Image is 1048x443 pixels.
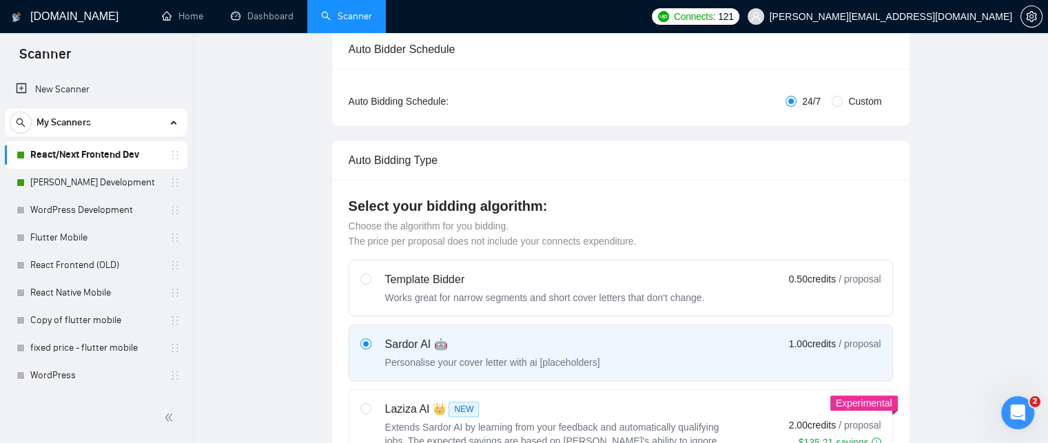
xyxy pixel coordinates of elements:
[162,10,203,22] a: homeHome
[1001,396,1034,429] iframe: Intercom live chat
[30,141,161,169] a: React/Next Frontend Dev
[169,150,181,161] span: holder
[30,251,161,279] a: React Frontend (OLD)
[751,12,761,21] span: user
[30,334,161,362] a: fixed price - flutter mobile
[30,389,161,417] a: No budget [PERSON_NAME] Development
[164,411,178,424] span: double-left
[718,9,733,24] span: 121
[385,291,705,305] div: Works great for narrow segments and short cover letters that don't change.
[169,287,181,298] span: holder
[789,271,836,287] span: 0.50 credits
[169,205,181,216] span: holder
[12,6,21,28] img: logo
[789,336,836,351] span: 1.00 credits
[349,196,893,216] h4: Select your bidding algorithm:
[674,9,715,24] span: Connects:
[839,337,881,351] span: / proposal
[449,402,479,417] span: NEW
[10,118,31,127] span: search
[8,44,82,73] span: Scanner
[10,112,32,134] button: search
[349,220,637,247] span: Choose the algorithm for you bidding. The price per proposal does not include your connects expen...
[1021,11,1042,22] span: setting
[231,10,294,22] a: dashboardDashboard
[349,141,893,180] div: Auto Bidding Type
[843,94,887,109] span: Custom
[349,30,893,69] div: Auto Bidder Schedule
[169,232,181,243] span: holder
[169,315,181,326] span: holder
[385,271,705,288] div: Template Bidder
[169,260,181,271] span: holder
[30,196,161,224] a: WordPress Development
[836,398,892,409] span: Experimental
[37,109,91,136] span: My Scanners
[432,401,446,418] span: 👑
[169,177,181,188] span: holder
[30,362,161,389] a: WordPress
[349,94,530,109] div: Auto Bidding Schedule:
[5,76,187,103] li: New Scanner
[30,307,161,334] a: Copy of flutter mobile
[385,401,730,418] div: Laziza AI
[797,94,826,109] span: 24/7
[1020,6,1042,28] button: setting
[169,342,181,353] span: holder
[839,418,881,432] span: / proposal
[385,336,600,353] div: Sardor AI 🤖
[169,370,181,381] span: holder
[385,356,600,369] div: Personalise your cover letter with ai [placeholders]
[1029,396,1040,407] span: 2
[658,11,669,22] img: upwork-logo.png
[30,279,161,307] a: React Native Mobile
[16,76,176,103] a: New Scanner
[1020,11,1042,22] a: setting
[30,224,161,251] a: Flutter Mobile
[30,169,161,196] a: [PERSON_NAME] Development
[321,10,372,22] a: searchScanner
[839,272,881,286] span: / proposal
[789,418,836,433] span: 2.00 credits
